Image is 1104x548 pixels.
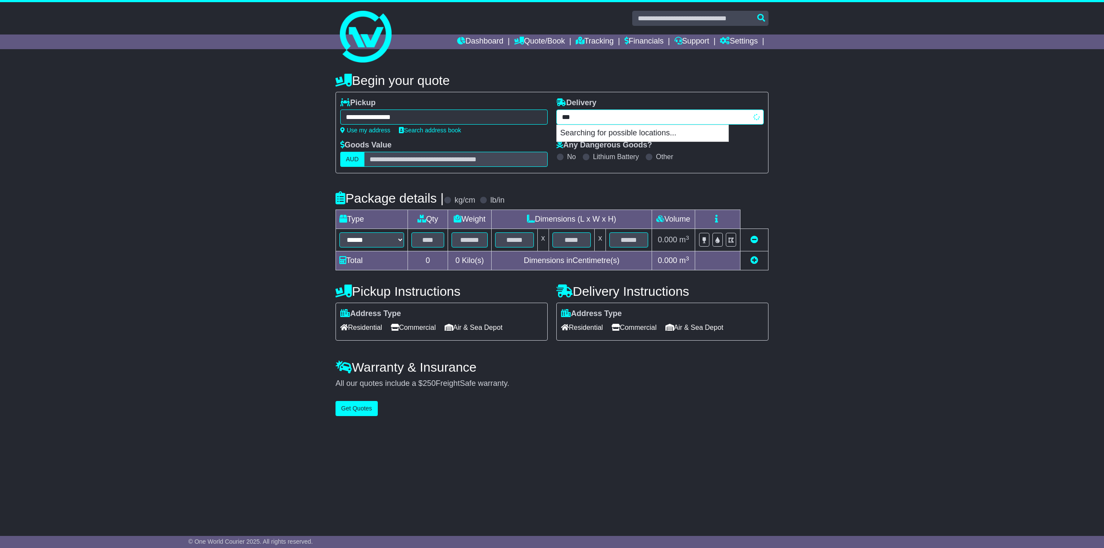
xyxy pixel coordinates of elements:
[399,127,461,134] a: Search address book
[408,251,448,270] td: 0
[556,98,596,108] label: Delivery
[750,256,758,265] a: Add new item
[188,538,313,545] span: © One World Courier 2025. All rights reserved.
[336,73,768,88] h4: Begin your quote
[491,251,652,270] td: Dimensions in Centimetre(s)
[686,255,689,262] sup: 3
[658,235,677,244] span: 0.000
[340,309,401,319] label: Address Type
[457,34,503,49] a: Dashboard
[455,256,460,265] span: 0
[340,127,390,134] a: Use my address
[656,153,673,161] label: Other
[445,321,503,334] span: Air & Sea Depot
[514,34,565,49] a: Quote/Book
[336,401,378,416] button: Get Quotes
[561,309,622,319] label: Address Type
[340,98,376,108] label: Pickup
[576,34,614,49] a: Tracking
[665,321,724,334] span: Air & Sea Depot
[340,152,364,167] label: AUD
[557,125,728,141] p: Searching for possible locations...
[336,379,768,388] div: All our quotes include a $ FreightSafe warranty.
[336,284,548,298] h4: Pickup Instructions
[556,141,652,150] label: Any Dangerous Goods?
[490,196,505,205] label: lb/in
[593,153,639,161] label: Lithium Battery
[423,379,436,388] span: 250
[595,229,606,251] td: x
[679,235,689,244] span: m
[408,210,448,229] td: Qty
[686,235,689,241] sup: 3
[679,256,689,265] span: m
[448,251,492,270] td: Kilo(s)
[658,256,677,265] span: 0.000
[491,210,652,229] td: Dimensions (L x W x H)
[448,210,492,229] td: Weight
[652,210,695,229] td: Volume
[750,235,758,244] a: Remove this item
[556,110,764,125] typeahead: Please provide city
[340,321,382,334] span: Residential
[674,34,709,49] a: Support
[556,284,768,298] h4: Delivery Instructions
[336,191,444,205] h4: Package details |
[340,141,392,150] label: Goods Value
[336,251,408,270] td: Total
[336,360,768,374] h4: Warranty & Insurance
[391,321,436,334] span: Commercial
[455,196,475,205] label: kg/cm
[612,321,656,334] span: Commercial
[336,210,408,229] td: Type
[720,34,758,49] a: Settings
[537,229,549,251] td: x
[561,321,603,334] span: Residential
[567,153,576,161] label: No
[624,34,664,49] a: Financials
